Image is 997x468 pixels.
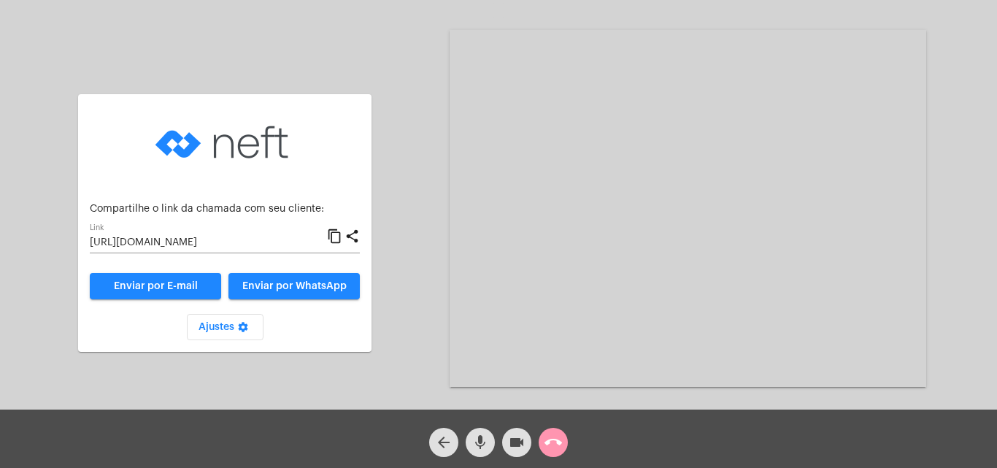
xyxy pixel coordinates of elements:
span: Enviar por E-mail [114,281,198,291]
button: Enviar por WhatsApp [228,273,360,299]
mat-icon: arrow_back [435,434,453,451]
button: Ajustes [187,314,263,340]
p: Compartilhe o link da chamada com seu cliente: [90,204,360,215]
img: logo-neft-novo-2.png [152,106,298,179]
mat-icon: share [344,228,360,245]
mat-icon: content_copy [327,228,342,245]
mat-icon: call_end [544,434,562,451]
mat-icon: videocam [508,434,526,451]
span: Ajustes [199,322,252,332]
mat-icon: mic [471,434,489,451]
a: Enviar por E-mail [90,273,221,299]
span: Enviar por WhatsApp [242,281,347,291]
mat-icon: settings [234,321,252,339]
